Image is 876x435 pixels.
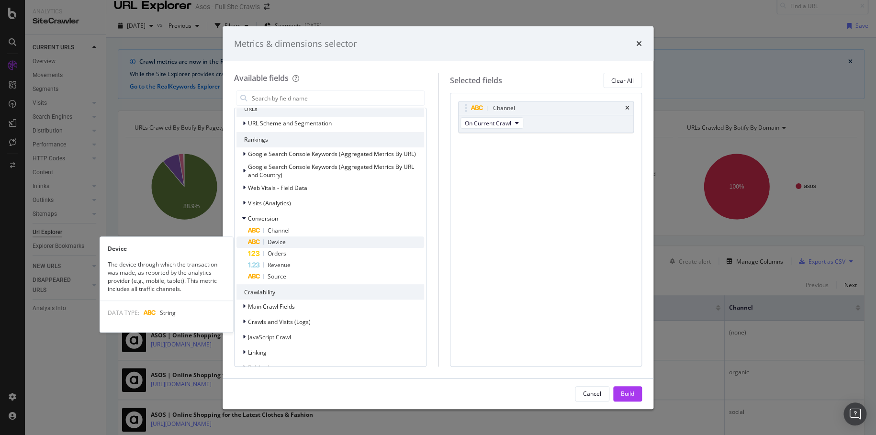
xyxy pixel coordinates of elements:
div: The device through which the transaction was made, as reported by the analytics provider (e.g., m... [100,260,233,293]
div: modal [223,26,653,409]
input: Search by field name [251,91,424,105]
button: On Current Crawl [460,117,523,129]
span: Web Vitals - Field Data [248,184,307,192]
div: Cancel [583,390,601,398]
span: Channel [268,226,290,234]
span: Conversion [248,214,278,223]
div: Crawlability [236,284,424,300]
span: Visits (Analytics) [248,199,291,207]
button: Cancel [575,386,609,402]
div: URLs [236,101,424,117]
div: Open Intercom Messenger [843,402,866,425]
span: Source [268,272,286,280]
span: Main Crawl Fields [248,302,295,311]
span: Google Search Console Keywords (Aggregated Metrics By URL and Country) [248,163,414,179]
div: Rankings [236,132,424,147]
span: Revenue [268,261,291,269]
span: Rel Anchors [248,364,280,372]
span: Crawls and Visits (Logs) [248,318,311,326]
div: Channel [493,103,515,113]
div: times [625,105,629,111]
button: Build [613,386,642,402]
div: Available fields [234,73,289,83]
span: JavaScript Crawl [248,333,291,341]
div: Device [100,245,233,253]
span: On Current Crawl [465,119,511,127]
div: Build [621,390,634,398]
div: Clear All [611,77,634,85]
span: Linking [248,348,267,357]
span: Orders [268,249,286,257]
div: times [636,38,642,50]
button: Clear All [603,73,642,88]
div: Selected fields [450,75,502,86]
span: URL Scheme and Segmentation [248,119,332,127]
div: ChanneltimesOn Current Crawl [458,101,634,133]
div: Metrics & dimensions selector [234,38,357,50]
span: Device [268,238,286,246]
span: Google Search Console Keywords (Aggregated Metrics By URL) [248,150,416,158]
